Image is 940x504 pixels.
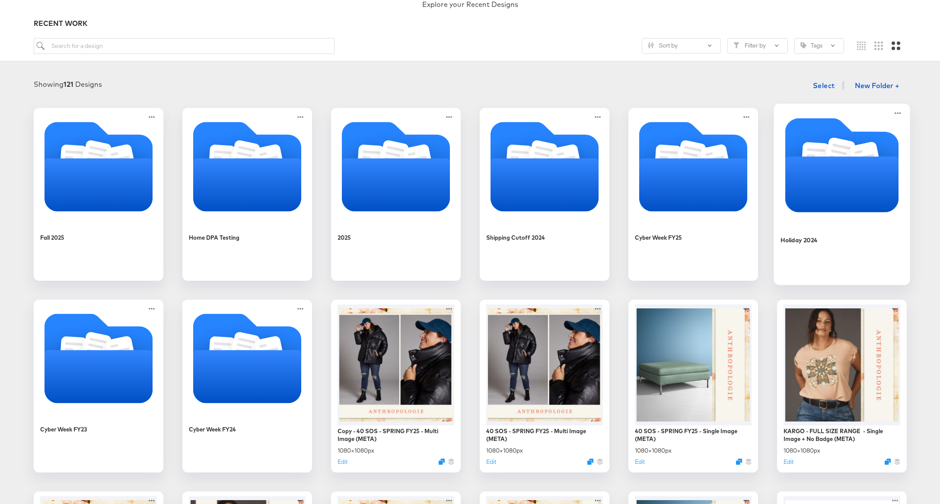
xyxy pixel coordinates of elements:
[439,459,445,465] svg: Duplicate
[34,79,102,89] div: Showing Designs
[813,79,835,92] span: Select
[784,427,900,443] div: KARGO - FULL SIZE RANGE - Single Image + No Badge (META)
[342,113,450,221] svg: Folder
[587,459,593,465] svg: Duplicate
[486,427,603,443] div: 40 SOS - SPRING FY25 - Multi Image (META)
[34,300,163,472] div: Cyber Week FY23
[182,300,312,472] div: Cyber Week FY24
[189,425,236,434] div: Cyber Week FY24
[639,113,747,221] svg: Folder
[733,42,739,48] svg: Filter
[486,234,545,242] div: Shipping Cutoff 2024
[34,38,335,54] input: Search for a design
[777,300,907,472] div: KARGO - FULL SIZE RANGE - Single Image + No Badge (META)1080×1080pxEditDuplicate
[40,425,87,434] div: Cyber Week FY23
[781,236,817,244] div: Holiday 2024
[338,234,351,242] div: 2025
[635,458,645,466] button: Edit
[45,113,153,221] svg: Folder
[784,447,820,455] div: 1080 × 1080 px
[40,234,64,242] div: Fall 2025
[338,447,374,455] div: 1080 × 1080 px
[848,78,907,95] button: New Folder +
[857,41,866,50] svg: Small grid
[874,41,883,50] svg: Medium grid
[635,427,752,443] div: 40 SOS - SPRING FY25 - Single Image (META)
[785,108,899,222] svg: Folder
[182,108,312,281] div: Home DPA Testing
[338,427,454,443] div: Copy - 40 SOS - SPRING FY25 - Multi Image (META)
[189,234,239,242] div: Home DPA Testing
[480,300,609,472] div: 40 SOS - SPRING FY25 - Multi Image (META)1080×1080pxEditDuplicate
[809,77,838,94] button: Select
[800,42,806,48] svg: Tag
[784,458,793,466] button: Edit
[727,38,788,54] button: FilterFilter by
[774,104,910,285] div: Holiday 2024
[34,19,907,29] div: RECENT WORK
[486,458,496,466] button: Edit
[736,459,742,465] svg: Duplicate
[628,108,758,281] div: Cyber Week FY25
[338,458,347,466] button: Edit
[628,300,758,472] div: 40 SOS - SPRING FY25 - Single Image (META)1080×1080pxEditDuplicate
[331,300,461,472] div: Copy - 40 SOS - SPRING FY25 - Multi Image (META)1080×1080pxEditDuplicate
[193,304,301,412] svg: Folder
[34,108,163,281] div: Fall 2025
[635,447,672,455] div: 1080 × 1080 px
[331,108,461,281] div: 2025
[45,304,153,412] svg: Folder
[635,234,682,242] div: Cyber Week FY25
[193,113,301,221] svg: Folder
[892,41,900,50] svg: Large grid
[648,42,654,48] svg: Sliders
[642,38,721,54] button: SlidersSort by
[491,113,599,221] svg: Folder
[885,459,891,465] svg: Duplicate
[486,447,523,455] div: 1080 × 1080 px
[794,38,844,54] button: TagTags
[64,80,73,89] strong: 121
[480,108,609,281] div: Shipping Cutoff 2024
